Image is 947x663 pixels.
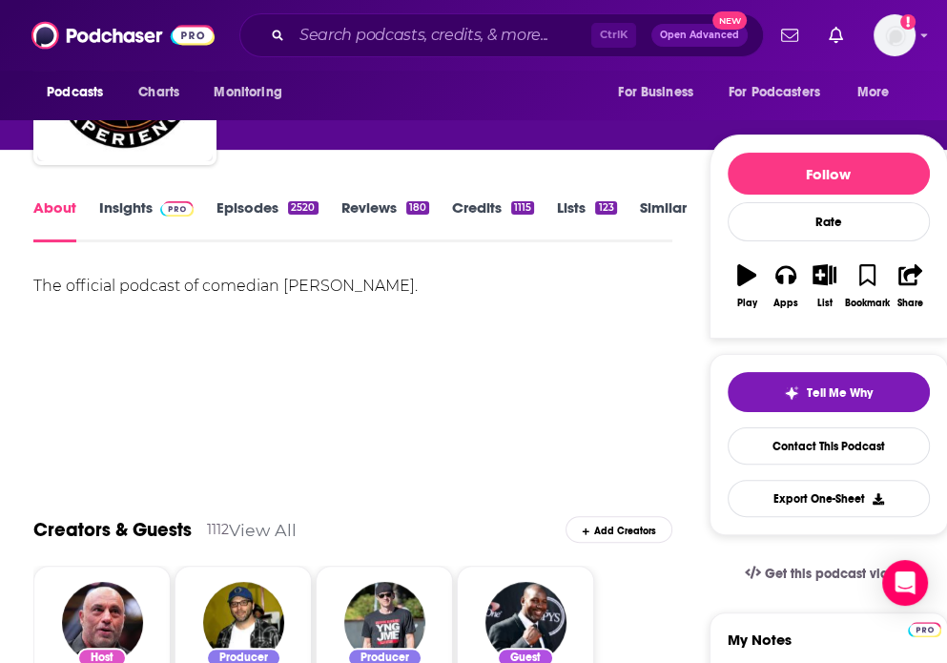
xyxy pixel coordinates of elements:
a: Charts [126,74,191,111]
div: Bookmark [845,298,890,309]
button: Follow [728,153,930,195]
div: Rate [728,202,930,241]
img: Lennox Lewis [485,582,566,663]
div: Search podcasts, credits, & more... [239,13,764,57]
a: View All [229,520,297,540]
button: Share [891,252,930,321]
span: Tell Me Why [807,385,873,401]
div: Apps [773,298,798,309]
button: open menu [844,74,914,111]
div: 1112 [207,521,229,538]
a: Contact This Podcast [728,427,930,465]
a: InsightsPodchaser Pro [99,198,194,242]
div: 2520 [288,201,318,215]
img: Brian Redban [203,582,284,663]
button: Open AdvancedNew [651,24,748,47]
span: Open Advanced [660,31,739,40]
a: Lists123 [557,198,616,242]
svg: Add a profile image [900,14,916,30]
a: Credits1115 [452,198,534,242]
span: Ctrl K [591,23,636,48]
span: Monitoring [214,79,281,106]
span: Get this podcast via API [765,566,913,582]
button: Play [728,252,767,321]
div: 123 [595,201,616,215]
button: open menu [605,74,717,111]
img: Jamie Vernon [344,582,425,663]
span: Logged in as Ashley_Beenen [874,14,916,56]
button: tell me why sparkleTell Me Why [728,372,930,412]
button: Bookmark [844,252,891,321]
div: 1115 [511,201,534,215]
a: Episodes2520 [216,198,318,242]
a: About [33,198,76,242]
button: List [805,252,844,321]
div: Play [737,298,757,309]
div: Open Intercom Messenger [882,560,928,606]
a: Reviews180 [341,198,429,242]
div: List [817,298,833,309]
div: Share [897,298,923,309]
span: More [857,79,890,106]
button: Apps [766,252,805,321]
a: Show notifications dropdown [821,19,851,52]
button: open menu [200,74,306,111]
span: For Business [618,79,693,106]
button: open menu [716,74,848,111]
span: New [712,11,747,30]
span: Charts [138,79,179,106]
a: Pro website [908,619,941,637]
a: Similar [640,198,687,242]
a: Get this podcast via API [730,550,928,597]
img: Podchaser Pro [908,622,941,637]
button: Export One-Sheet [728,480,930,517]
div: Add Creators [566,516,672,543]
img: tell me why sparkle [784,385,799,401]
span: Podcasts [47,79,103,106]
a: Creators & Guests [33,518,192,542]
button: open menu [33,74,128,111]
img: User Profile [874,14,916,56]
img: Podchaser - Follow, Share and Rate Podcasts [31,17,215,53]
img: Podchaser Pro [160,201,194,217]
input: Search podcasts, credits, & more... [292,20,591,51]
span: For Podcasters [729,79,820,106]
button: Show profile menu [874,14,916,56]
a: Show notifications dropdown [773,19,806,52]
div: 180 [406,201,429,215]
img: Joe Rogan [62,582,143,663]
div: The official podcast of comedian [PERSON_NAME]. [33,273,672,300]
